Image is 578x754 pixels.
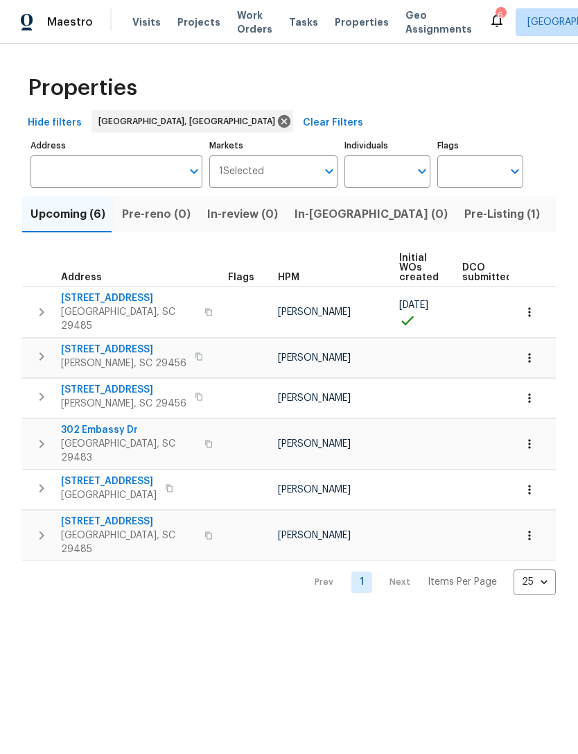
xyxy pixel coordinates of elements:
[61,397,186,411] span: [PERSON_NAME], SC 29456
[344,142,430,150] label: Individuals
[184,162,204,181] button: Open
[98,114,281,128] span: [GEOGRAPHIC_DATA], [GEOGRAPHIC_DATA]
[61,291,196,305] span: [STREET_ADDRESS]
[122,205,191,224] span: Pre-reno (0)
[61,515,196,529] span: [STREET_ADDRESS]
[319,162,339,181] button: Open
[30,142,202,150] label: Address
[278,531,351,540] span: [PERSON_NAME]
[351,572,372,593] a: Goto page 1
[22,110,87,136] button: Hide filters
[405,8,472,36] span: Geo Assignments
[278,353,351,363] span: [PERSON_NAME]
[209,142,338,150] label: Markets
[177,15,220,29] span: Projects
[61,423,196,437] span: 302 Embassy Dr
[61,529,196,556] span: [GEOGRAPHIC_DATA], SC 29485
[30,205,105,224] span: Upcoming (6)
[462,263,512,282] span: DCO submitted
[278,393,351,403] span: [PERSON_NAME]
[61,383,186,397] span: [STREET_ADDRESS]
[278,439,351,449] span: [PERSON_NAME]
[207,205,278,224] span: In-review (0)
[278,485,351,495] span: [PERSON_NAME]
[399,253,439,282] span: Initial WOs created
[335,15,389,29] span: Properties
[237,8,272,36] span: Work Orders
[295,205,448,224] span: In-[GEOGRAPHIC_DATA] (0)
[91,110,293,132] div: [GEOGRAPHIC_DATA], [GEOGRAPHIC_DATA]
[132,15,161,29] span: Visits
[28,114,82,132] span: Hide filters
[219,166,264,178] span: 1 Selected
[28,81,137,95] span: Properties
[301,569,556,595] nav: Pagination Navigation
[61,437,196,465] span: [GEOGRAPHIC_DATA], SC 29483
[496,8,505,22] div: 6
[61,357,186,370] span: [PERSON_NAME], SC 29456
[303,114,363,132] span: Clear Filters
[61,305,196,333] span: [GEOGRAPHIC_DATA], SC 29485
[47,15,93,29] span: Maestro
[61,343,186,357] span: [STREET_ADDRESS]
[505,162,525,181] button: Open
[278,307,351,317] span: [PERSON_NAME]
[61,474,157,488] span: [STREET_ADDRESS]
[514,564,556,600] div: 25
[228,273,254,282] span: Flags
[428,575,497,589] p: Items Per Page
[61,488,157,502] span: [GEOGRAPHIC_DATA]
[412,162,432,181] button: Open
[289,17,318,27] span: Tasks
[278,273,299,282] span: HPM
[464,205,540,224] span: Pre-Listing (1)
[437,142,523,150] label: Flags
[297,110,369,136] button: Clear Filters
[61,273,102,282] span: Address
[399,300,428,310] span: [DATE]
